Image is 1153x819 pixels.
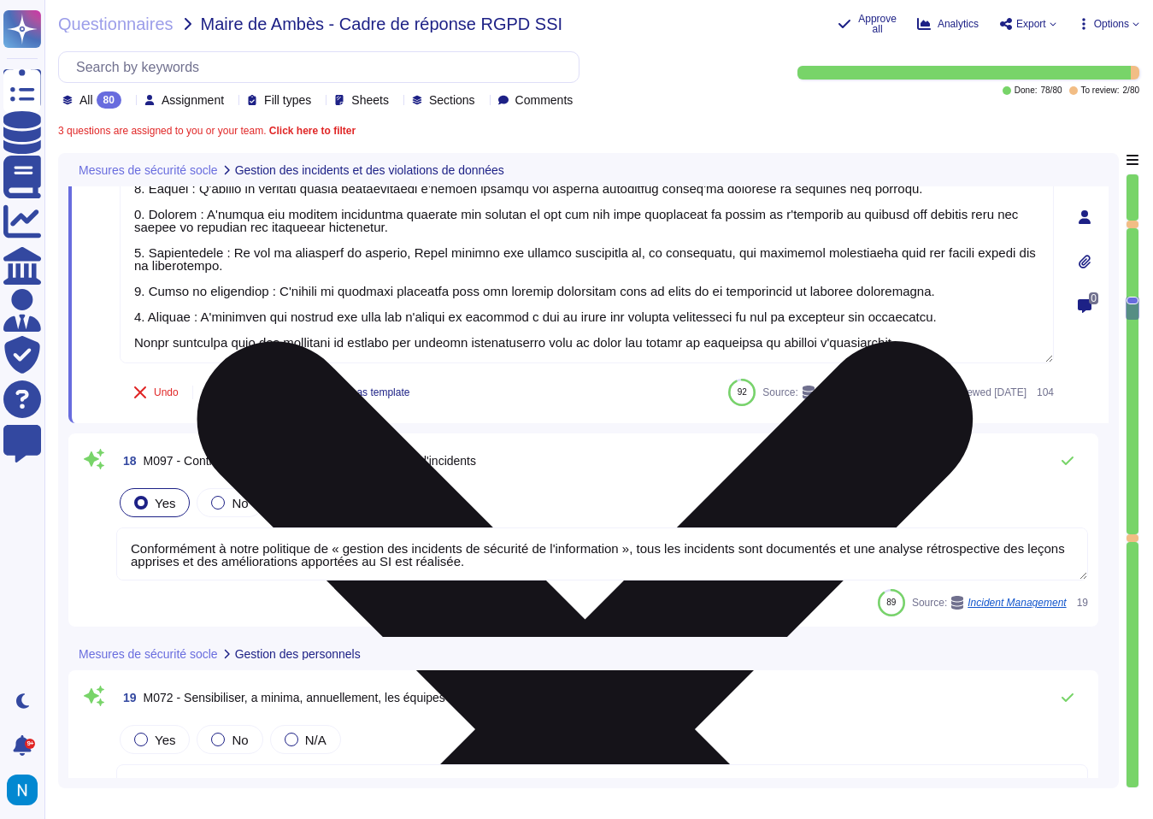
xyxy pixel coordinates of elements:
[1094,19,1129,29] span: Options
[1081,86,1120,95] span: To review:
[1089,292,1098,304] span: 0
[515,94,574,106] span: Comments
[1123,86,1139,95] span: 2 / 80
[1074,598,1088,608] span: 19
[938,19,979,29] span: Analytics
[235,648,361,660] span: Gestion des personnels
[264,94,311,106] span: Fill types
[917,17,979,31] button: Analytics
[97,91,121,109] div: 80
[79,648,218,660] span: Mesures de sécurité socle
[7,775,38,805] img: user
[58,15,174,32] span: Questionnaires
[738,387,747,397] span: 92
[58,126,356,136] span: 3 questions are assigned to you or your team.
[3,771,50,809] button: user
[235,164,504,176] span: Gestion des incidents et des violations de données
[838,14,897,34] button: Approve all
[858,14,897,34] span: Approve all
[116,764,1088,817] textarea: Cette politique est communiquée chaque année à tous les salariés par les canaux habituels de l'en...
[351,94,389,106] span: Sheets
[201,15,563,32] span: Maire de Ambès - Cadre de réponse RGPD SSI
[79,94,93,106] span: All
[116,527,1088,580] textarea: Conformément à notre politique de « gestion des incidents de sécurité de l'information », tous le...
[116,692,137,704] span: 19
[116,455,137,467] span: 18
[1040,86,1062,95] span: 78 / 80
[429,94,475,106] span: Sections
[25,739,35,749] div: 9+
[79,164,218,176] span: Mesures de sécurité socle
[266,125,356,137] b: Click here to filter
[1016,19,1046,29] span: Export
[68,52,579,82] input: Search by keywords
[1015,86,1038,95] span: Done:
[886,598,896,607] span: 89
[162,94,224,106] span: Assignment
